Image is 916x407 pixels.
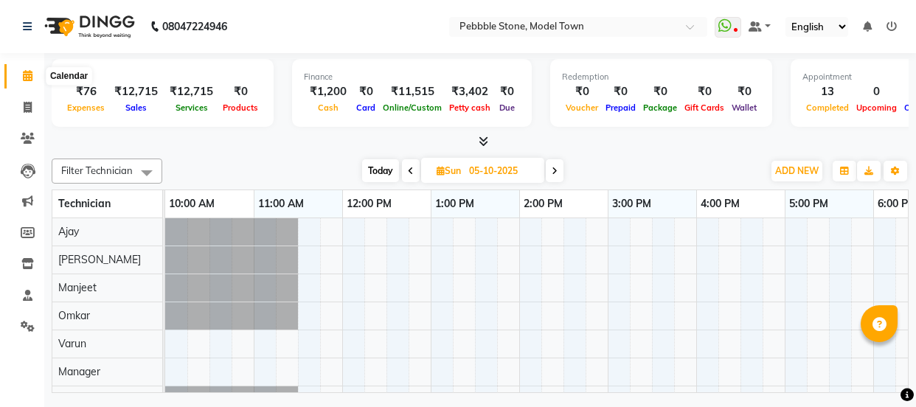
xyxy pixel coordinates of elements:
div: ₹0 [494,83,520,100]
span: Services [172,102,212,113]
span: Package [639,102,681,113]
a: 1:00 PM [431,193,478,215]
div: Redemption [562,71,760,83]
span: Petty cash [445,102,494,113]
img: logo [38,6,139,47]
input: 2025-10-05 [465,160,538,182]
div: ₹0 [728,83,760,100]
span: Manjeet [58,281,97,294]
span: Completed [802,102,853,113]
span: Due [496,102,518,113]
span: Gift Cards [681,102,728,113]
a: 10:00 AM [165,193,218,215]
span: Ajay [58,225,79,238]
span: Expenses [63,102,108,113]
div: ₹1,200 [304,83,353,100]
div: ₹0 [681,83,728,100]
div: ₹0 [219,83,262,100]
a: 4:00 PM [697,193,743,215]
span: Sales [122,102,150,113]
div: ₹0 [639,83,681,100]
span: Voucher [562,102,602,113]
div: ₹0 [353,83,379,100]
span: Technician [58,197,111,210]
span: Today [362,159,399,182]
a: 12:00 PM [343,193,395,215]
span: Prepaid [602,102,639,113]
div: ₹76 [63,83,108,100]
span: Manager [58,365,100,378]
div: ₹12,715 [164,83,219,100]
span: Sun [433,165,465,176]
span: Filter Technician [61,164,133,176]
b: 08047224946 [162,6,227,47]
a: 3:00 PM [608,193,655,215]
button: ADD NEW [771,161,822,181]
div: ₹12,715 [108,83,164,100]
div: ₹11,515 [379,83,445,100]
span: Card [353,102,379,113]
div: 0 [853,83,901,100]
span: Upcoming [853,102,901,113]
span: Omkar [58,309,90,322]
div: ₹0 [562,83,602,100]
span: Products [219,102,262,113]
div: Calendar [46,68,91,86]
span: Cash [314,102,342,113]
a: 11:00 AM [254,193,308,215]
span: Varun [58,337,86,350]
div: ₹0 [602,83,639,100]
a: 5:00 PM [785,193,832,215]
span: Online/Custom [379,102,445,113]
span: [PERSON_NAME] [58,253,141,266]
a: 2:00 PM [520,193,566,215]
div: ₹3,402 [445,83,494,100]
div: Finance [304,71,520,83]
div: 13 [802,83,853,100]
span: ADD NEW [775,165,819,176]
div: Total [63,71,262,83]
span: Wallet [728,102,760,113]
iframe: chat widget [854,348,901,392]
